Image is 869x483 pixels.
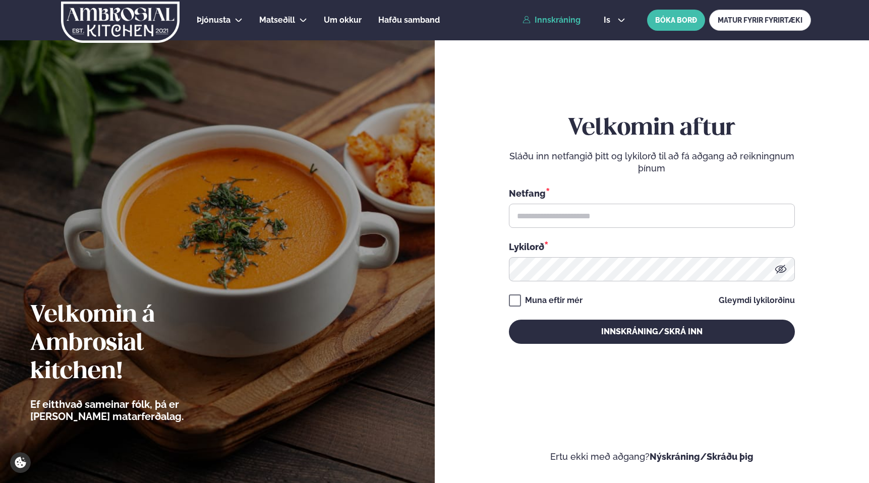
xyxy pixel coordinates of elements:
p: Sláðu inn netfangið þitt og lykilorð til að fá aðgang að reikningnum þínum [509,150,795,174]
a: Cookie settings [10,452,31,473]
img: logo [60,2,181,43]
p: Ertu ekki með aðgang? [465,451,839,463]
a: Gleymdi lykilorðinu [719,296,795,305]
span: Um okkur [324,15,362,25]
h2: Velkomin á Ambrosial kitchen! [30,301,240,386]
div: Netfang [509,187,795,200]
span: Þjónusta [197,15,230,25]
a: Matseðill [259,14,295,26]
a: Innskráning [523,16,581,25]
a: Hafðu samband [378,14,440,26]
a: Um okkur [324,14,362,26]
button: is [596,16,633,24]
a: MATUR FYRIR FYRIRTÆKI [709,10,811,31]
button: Innskráning/Skrá inn [509,320,795,344]
a: Þjónusta [197,14,230,26]
button: BÓKA BORÐ [647,10,705,31]
h2: Velkomin aftur [509,114,795,143]
p: Ef eitthvað sameinar fólk, þá er [PERSON_NAME] matarferðalag. [30,398,240,422]
span: Matseðill [259,15,295,25]
span: is [604,16,613,24]
a: Nýskráning/Skráðu þig [650,451,754,462]
div: Lykilorð [509,240,795,253]
span: Hafðu samband [378,15,440,25]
